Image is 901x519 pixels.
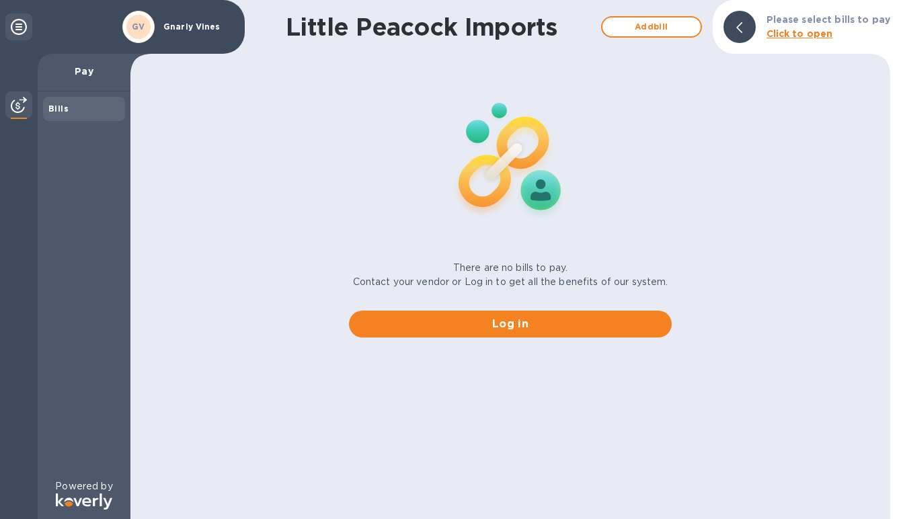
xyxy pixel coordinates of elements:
[48,104,69,114] b: Bills
[56,493,112,510] img: Logo
[767,28,833,39] b: Click to open
[601,16,702,38] button: Addbill
[353,261,668,289] p: There are no bills to pay. Contact your vendor or Log in to get all the benefits of our system.
[55,479,112,493] p: Powered by
[132,22,145,32] b: GV
[286,13,594,41] h1: Little Peacock Imports
[163,22,231,32] p: Gnarly Vines
[360,316,661,332] span: Log in
[613,19,690,35] span: Add bill
[349,311,672,337] button: Log in
[48,65,120,78] p: Pay
[767,14,890,25] b: Please select bills to pay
